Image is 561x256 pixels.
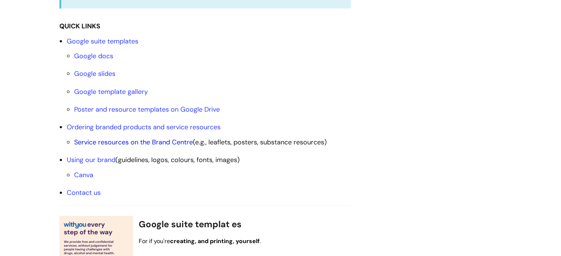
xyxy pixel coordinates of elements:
a: Using our brand [67,155,115,164]
span: For if you're . [139,237,261,245]
a: Service resources on the Brand Centre [74,138,193,147]
a: Google docs [74,52,113,60]
strong: creating, and printing, yourself [170,237,260,245]
a: Canva [74,171,93,179]
strong: QUICK LINKS [59,22,100,31]
li: (guidelines, logos, colours, fonts, images) [67,154,351,181]
a: Contact us [67,188,101,197]
a: Google template gallery [74,87,148,96]
a: Ordering branded products and service resources [67,123,221,131]
li: (e.g., leaflets, posters, substance resources) [74,136,351,148]
span: Google suite templat es [139,218,242,230]
a: Google slides [74,69,115,78]
a: Poster and resource templates on Google Drive [74,105,220,114]
a: Google suite templates [67,37,138,46]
